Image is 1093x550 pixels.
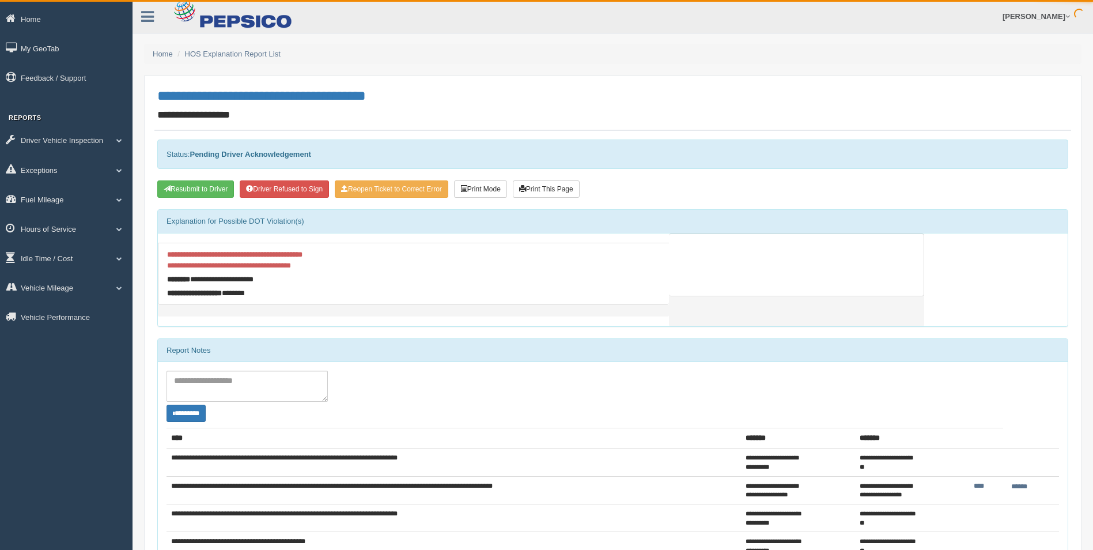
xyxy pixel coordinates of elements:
button: Change Filter Options [167,405,206,422]
button: Print This Page [513,180,580,198]
div: Status: [157,140,1068,169]
button: Print Mode [454,180,507,198]
button: Resubmit To Driver [157,180,234,198]
a: Home [153,50,173,58]
div: Explanation for Possible DOT Violation(s) [158,210,1068,233]
strong: Pending Driver Acknowledgement [190,150,311,159]
button: Driver Refused to Sign [240,180,329,198]
div: Report Notes [158,339,1068,362]
a: HOS Explanation Report List [185,50,281,58]
button: Reopen Ticket [335,180,448,198]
